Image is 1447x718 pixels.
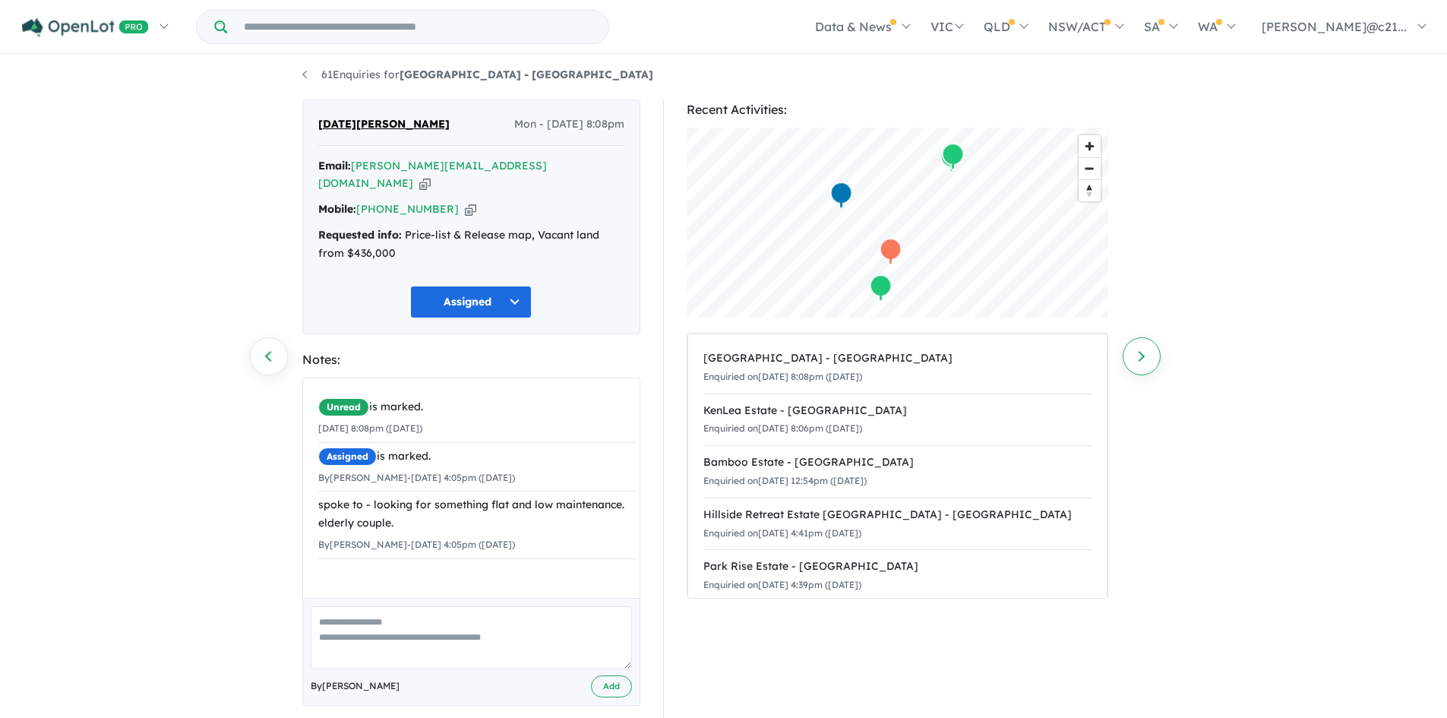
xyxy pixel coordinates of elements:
div: Notes: [302,350,640,370]
div: Map marker [869,274,892,302]
div: KenLea Estate - [GEOGRAPHIC_DATA] [703,402,1092,420]
div: Map marker [879,238,902,266]
span: [DATE][PERSON_NAME] [318,115,450,134]
a: [PHONE_NUMBER] [356,202,459,216]
canvas: Map [687,128,1108,318]
div: is marked. [318,448,636,466]
div: Bamboo Estate - [GEOGRAPHIC_DATA] [703,454,1092,472]
span: Zoom out [1079,158,1101,179]
input: Try estate name, suburb, builder or developer [230,11,605,43]
a: [PERSON_NAME][EMAIL_ADDRESS][DOMAIN_NAME] [318,159,547,191]
small: [DATE] 8:08pm ([DATE]) [318,422,422,434]
a: Hillside Retreat Estate [GEOGRAPHIC_DATA] - [GEOGRAPHIC_DATA]Enquiried on[DATE] 4:41pm ([DATE]) [703,498,1092,551]
button: Copy [419,176,431,191]
small: Enquiried on [DATE] 8:06pm ([DATE]) [703,422,862,434]
img: Openlot PRO Logo White [22,18,149,37]
small: Enquiried on [DATE] 8:08pm ([DATE]) [703,371,862,382]
nav: breadcrumb [302,66,1145,84]
button: Copy [465,201,476,217]
button: Zoom out [1079,157,1101,179]
div: is marked. [318,398,636,416]
div: Map marker [941,143,964,171]
div: Park Rise Estate - [GEOGRAPHIC_DATA] [703,558,1092,576]
strong: Mobile: [318,202,356,216]
button: Reset bearing to north [1079,179,1101,201]
a: 61Enquiries for[GEOGRAPHIC_DATA] - [GEOGRAPHIC_DATA] [302,68,653,81]
span: Assigned [318,448,377,466]
a: KenLea Estate - [GEOGRAPHIC_DATA]Enquiried on[DATE] 8:06pm ([DATE]) [703,394,1092,447]
span: Reset bearing to north [1079,180,1101,201]
small: Enquiried on [DATE] 12:54pm ([DATE]) [703,475,867,486]
button: Zoom in [1079,135,1101,157]
small: By [PERSON_NAME] - [DATE] 4:05pm ([DATE]) [318,539,515,550]
div: Map marker [829,182,852,210]
a: Bamboo Estate - [GEOGRAPHIC_DATA]Enquiried on[DATE] 12:54pm ([DATE]) [703,445,1092,498]
small: By [PERSON_NAME] - [DATE] 4:05pm ([DATE]) [318,472,515,483]
div: spoke to - looking for something flat and low maintenance. elderly couple. [318,496,636,533]
strong: Requested info: [318,228,402,242]
strong: Email: [318,159,351,172]
div: [GEOGRAPHIC_DATA] - [GEOGRAPHIC_DATA] [703,350,1092,368]
span: Unread [318,398,369,416]
span: By [PERSON_NAME] [311,678,400,694]
a: Park Rise Estate - [GEOGRAPHIC_DATA]Enquiried on[DATE] 4:39pm ([DATE]) [703,549,1092,603]
strong: [GEOGRAPHIC_DATA] - [GEOGRAPHIC_DATA] [400,68,653,81]
div: Price-list & Release map, Vacant land from $436,000 [318,226,624,263]
small: Enquiried on [DATE] 4:41pm ([DATE]) [703,527,861,539]
a: [GEOGRAPHIC_DATA] - [GEOGRAPHIC_DATA]Enquiried on[DATE] 8:08pm ([DATE]) [703,342,1092,394]
button: Add [591,675,632,697]
div: Hillside Retreat Estate [GEOGRAPHIC_DATA] - [GEOGRAPHIC_DATA] [703,506,1092,524]
button: Assigned [410,286,532,318]
span: [PERSON_NAME]@c21... [1262,19,1407,34]
div: Recent Activities: [687,100,1108,120]
div: Map marker [940,145,962,173]
small: Enquiried on [DATE] 4:39pm ([DATE]) [703,579,861,590]
span: Mon - [DATE] 8:08pm [514,115,624,134]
